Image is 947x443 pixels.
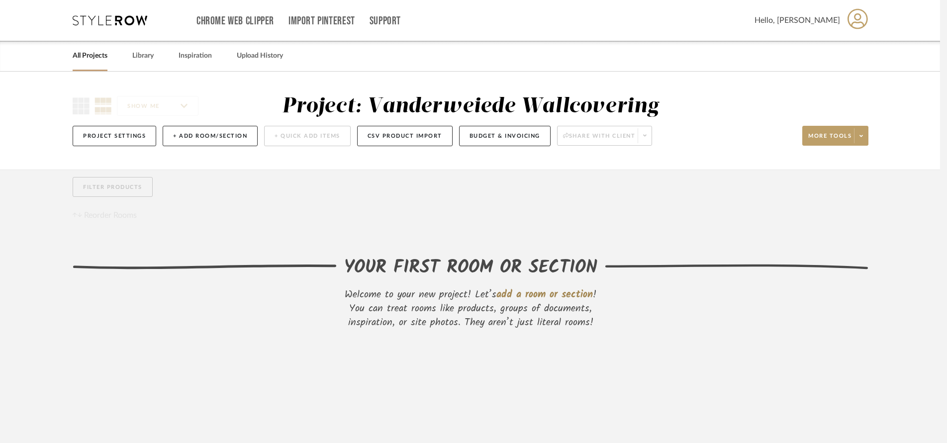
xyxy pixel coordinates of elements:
button: Filter Products [73,177,153,197]
div: Welcome to your new project! Let’s ! You can treat rooms like products, groups of documents, insp... [336,288,605,330]
a: Upload History [237,49,283,63]
span: Reorder Rooms [84,209,137,221]
a: Import Pinterest [288,17,355,25]
button: + Quick Add Items [264,126,351,146]
span: Share with client [563,132,636,147]
a: All Projects [73,49,107,63]
button: CSV Product Import [357,126,453,146]
a: Library [132,49,154,63]
a: Inspiration [179,49,212,63]
span: add a room or section [496,287,593,303]
button: + Add Room/Section [163,126,258,146]
a: Chrome Web Clipper [196,17,274,25]
button: Budget & Invoicing [459,126,551,146]
img: righthand-divider.svg [605,264,869,269]
div: YOUR FIRST ROOM OR SECTION [344,255,597,281]
span: More tools [808,132,852,147]
button: Project Settings [73,126,156,146]
div: Project: Vanderweiede Wallcovering [282,96,660,117]
span: Hello, [PERSON_NAME] [755,14,840,26]
img: lefthand-divider.svg [73,264,337,269]
a: Support [370,17,401,25]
